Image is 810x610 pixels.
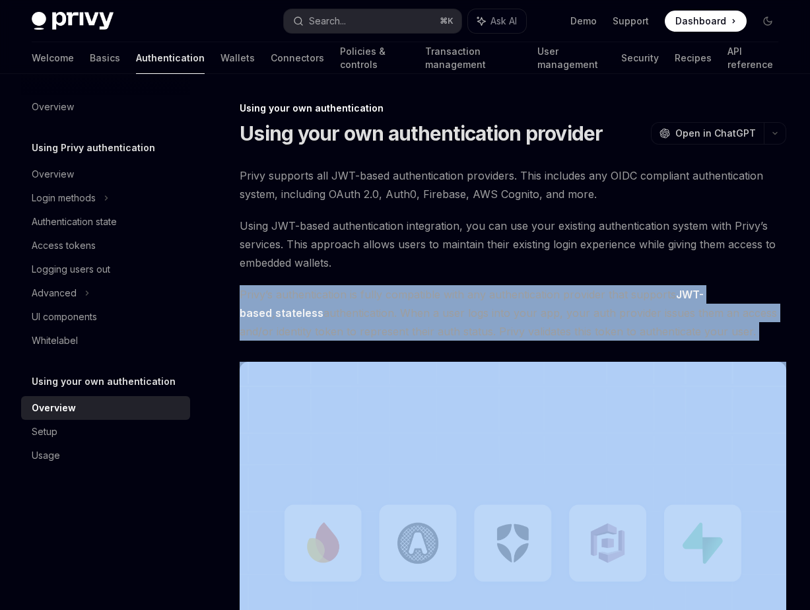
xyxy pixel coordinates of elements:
[32,448,60,463] div: Usage
[21,396,190,420] a: Overview
[275,306,323,320] a: stateless
[621,42,659,74] a: Security
[340,42,409,74] a: Policies & controls
[613,15,649,28] a: Support
[240,217,786,272] span: Using JWT-based authentication integration, you can use your existing authentication system with ...
[240,121,603,145] h1: Using your own authentication provider
[284,9,461,33] button: Search...⌘K
[21,162,190,186] a: Overview
[21,95,190,119] a: Overview
[32,285,77,301] div: Advanced
[32,374,176,390] h5: Using your own authentication
[32,190,96,206] div: Login methods
[21,234,190,257] a: Access tokens
[21,305,190,329] a: UI components
[32,424,57,440] div: Setup
[271,42,324,74] a: Connectors
[757,11,778,32] button: Toggle dark mode
[32,214,117,230] div: Authentication state
[240,285,786,341] span: Privy’s authentication is fully compatible with any authentication provider that supports , authe...
[309,13,346,29] div: Search...
[32,166,74,182] div: Overview
[32,333,78,349] div: Whitelabel
[440,16,454,26] span: ⌘ K
[32,261,110,277] div: Logging users out
[240,102,786,115] div: Using your own authentication
[240,166,786,203] span: Privy supports all JWT-based authentication providers. This includes any OIDC compliant authentic...
[570,15,597,28] a: Demo
[675,15,726,28] span: Dashboard
[32,99,74,115] div: Overview
[21,420,190,444] a: Setup
[727,42,778,74] a: API reference
[468,9,526,33] button: Ask AI
[675,127,756,140] span: Open in ChatGPT
[32,238,96,254] div: Access tokens
[665,11,747,32] a: Dashboard
[21,444,190,467] a: Usage
[21,329,190,353] a: Whitelabel
[425,42,522,74] a: Transaction management
[32,140,155,156] h5: Using Privy authentication
[32,42,74,74] a: Welcome
[32,309,97,325] div: UI components
[90,42,120,74] a: Basics
[537,42,606,74] a: User management
[32,12,114,30] img: dark logo
[136,42,205,74] a: Authentication
[21,210,190,234] a: Authentication state
[675,42,712,74] a: Recipes
[32,400,76,416] div: Overview
[21,257,190,281] a: Logging users out
[490,15,517,28] span: Ask AI
[220,42,255,74] a: Wallets
[651,122,764,145] button: Open in ChatGPT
